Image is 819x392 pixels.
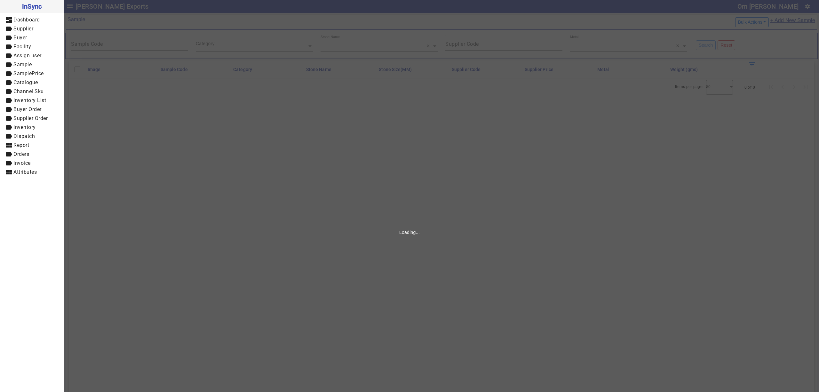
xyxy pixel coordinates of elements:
[5,25,13,33] mat-icon: label
[5,52,13,60] mat-icon: label
[5,70,13,77] mat-icon: label
[5,115,13,122] mat-icon: label
[5,124,13,131] mat-icon: label
[13,70,44,76] span: SamplePrice
[5,168,13,176] mat-icon: view_module
[5,97,13,104] mat-icon: label
[5,150,13,158] mat-icon: label
[5,79,13,86] mat-icon: label
[13,88,44,94] span: Channel Sku
[13,26,33,32] span: Supplier
[13,106,42,112] span: Buyer Order
[13,44,31,50] span: Facility
[13,133,35,139] span: Dispatch
[5,43,13,51] mat-icon: label
[5,106,13,113] mat-icon: label
[13,79,38,85] span: Catalogue
[5,88,13,95] mat-icon: label
[13,61,32,68] span: Sample
[5,141,13,149] mat-icon: view_module
[399,229,420,236] p: Loading...
[13,169,37,175] span: Attributes
[13,52,42,59] span: Assign user
[13,142,29,148] span: Report
[13,115,48,121] span: Supplier Order
[5,1,59,12] span: InSync
[5,159,13,167] mat-icon: label
[13,97,46,103] span: Inventory List
[5,61,13,68] mat-icon: label
[13,151,29,157] span: Orders
[5,16,13,24] mat-icon: dashboard
[13,17,40,23] span: Dashboard
[13,35,27,41] span: Buyer
[13,124,36,130] span: Inventory
[5,132,13,140] mat-icon: label
[13,160,31,166] span: Invoice
[5,34,13,42] mat-icon: label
